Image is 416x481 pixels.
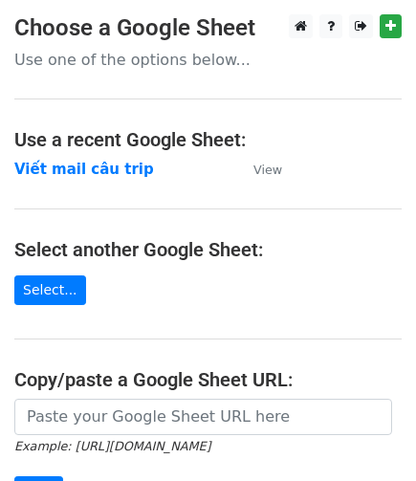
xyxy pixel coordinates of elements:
[14,128,402,151] h4: Use a recent Google Sheet:
[234,161,282,178] a: View
[14,50,402,70] p: Use one of the options below...
[14,275,86,305] a: Select...
[14,368,402,391] h4: Copy/paste a Google Sheet URL:
[14,14,402,42] h3: Choose a Google Sheet
[14,161,154,178] a: Viết mail câu trip
[253,163,282,177] small: View
[14,439,210,453] small: Example: [URL][DOMAIN_NAME]
[14,238,402,261] h4: Select another Google Sheet:
[14,399,392,435] input: Paste your Google Sheet URL here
